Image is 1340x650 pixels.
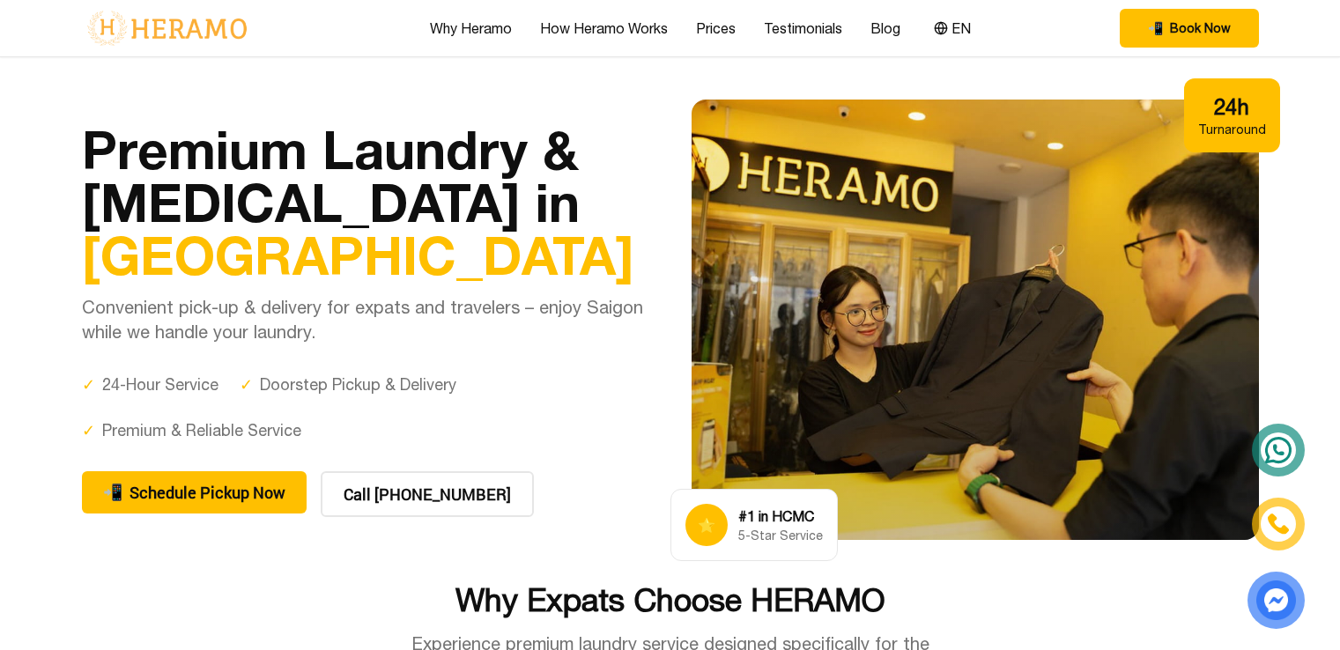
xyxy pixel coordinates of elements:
[240,373,456,397] div: Doorstep Pickup & Delivery
[82,10,252,47] img: logo-with-text.png
[82,223,634,286] span: [GEOGRAPHIC_DATA]
[82,418,301,443] div: Premium & Reliable Service
[1170,19,1231,37] span: Book Now
[82,471,307,513] button: phone Schedule Pickup Now
[321,471,534,517] button: Call [PHONE_NUMBER]
[929,17,976,40] button: EN
[82,373,95,397] span: ✓
[1254,499,1302,548] a: phone-icon
[870,18,900,39] a: Blog
[1269,514,1289,534] img: phone-icon
[430,18,512,39] a: Why Heramo
[698,514,715,536] span: star
[764,18,842,39] a: Testimonials
[82,373,218,397] div: 24-Hour Service
[82,122,649,281] h1: Premium Laundry & [MEDICAL_DATA] in
[103,480,122,505] span: phone
[1120,9,1259,48] button: phone Book Now
[738,506,823,527] div: #1 in HCMC
[540,18,668,39] a: How Heramo Works
[82,295,649,344] p: Convenient pick-up & delivery for expats and travelers – enjoy Saigon while we handle your laundry.
[82,418,95,443] span: ✓
[1198,92,1266,121] div: 24h
[738,527,823,544] div: 5-Star Service
[1198,121,1266,138] div: Turnaround
[1148,19,1163,37] span: phone
[696,18,736,39] a: Prices
[82,582,1259,617] h2: Why Expats Choose HERAMO
[240,373,253,397] span: ✓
